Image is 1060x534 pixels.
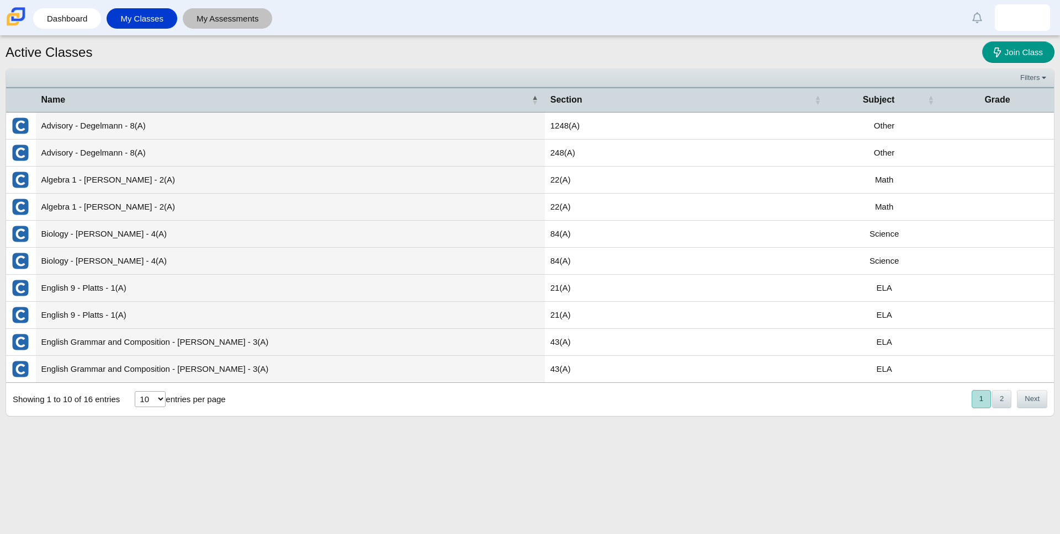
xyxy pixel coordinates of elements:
[36,275,545,302] td: English 9 - Platts - 1(A)
[545,248,828,275] td: 84(A)
[12,333,29,351] img: External class connected through Clever
[12,252,29,270] img: External class connected through Clever
[12,171,29,189] img: External class connected through Clever
[166,394,225,404] label: entries per page
[36,248,545,275] td: Biology - [PERSON_NAME] - 4(A)
[12,117,29,135] img: External class connected through Clever
[1017,390,1047,408] button: Next
[12,225,29,243] img: External class connected through Clever
[12,306,29,324] img: External class connected through Clever
[928,88,934,111] span: Subject : Activate to sort
[828,356,941,383] td: ELA
[992,390,1011,408] button: 2
[984,95,1010,104] span: Grade
[36,302,545,329] td: English 9 - Platts - 1(A)
[1014,9,1031,26] img: amaria.beauchamp.OjEXYz
[814,88,821,111] span: Section : Activate to sort
[36,329,545,356] td: English Grammar and Composition - [PERSON_NAME] - 3(A)
[36,356,545,383] td: English Grammar and Composition - [PERSON_NAME] - 3(A)
[532,88,538,111] span: Name : Activate to invert sorting
[545,194,828,221] td: 22(A)
[550,95,582,104] span: Section
[828,113,941,140] td: Other
[12,144,29,162] img: External class connected through Clever
[982,41,1054,63] a: Join Class
[828,248,941,275] td: Science
[36,113,545,140] td: Advisory - Degelmann - 8(A)
[965,6,989,30] a: Alerts
[4,5,28,28] img: Carmen School of Science & Technology
[1005,47,1043,57] span: Join Class
[188,8,267,29] a: My Assessments
[545,275,828,302] td: 21(A)
[828,275,941,302] td: ELA
[545,329,828,356] td: 43(A)
[39,8,96,29] a: Dashboard
[36,167,545,194] td: Algebra 1 - [PERSON_NAME] - 2(A)
[971,390,1047,408] nav: pagination
[112,8,172,29] a: My Classes
[12,198,29,216] img: External class connected through Clever
[36,221,545,248] td: Biology - [PERSON_NAME] - 4(A)
[545,140,828,167] td: 248(A)
[41,95,66,104] span: Name
[828,140,941,167] td: Other
[545,302,828,329] td: 21(A)
[6,43,92,62] h1: Active Classes
[12,279,29,297] img: External class connected through Clever
[828,221,941,248] td: Science
[1017,72,1051,83] a: Filters
[545,113,828,140] td: 1248(A)
[545,167,828,194] td: 22(A)
[828,302,941,329] td: ELA
[972,390,991,408] button: 1
[36,194,545,221] td: Algebra 1 - [PERSON_NAME] - 2(A)
[36,140,545,167] td: Advisory - Degelmann - 8(A)
[828,329,941,356] td: ELA
[828,167,941,194] td: Math
[995,4,1050,31] a: amaria.beauchamp.OjEXYz
[545,356,828,383] td: 43(A)
[12,360,29,378] img: External class connected through Clever
[863,95,895,104] span: Subject
[828,194,941,221] td: Math
[6,383,120,416] div: Showing 1 to 10 of 16 entries
[545,221,828,248] td: 84(A)
[4,20,28,30] a: Carmen School of Science & Technology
